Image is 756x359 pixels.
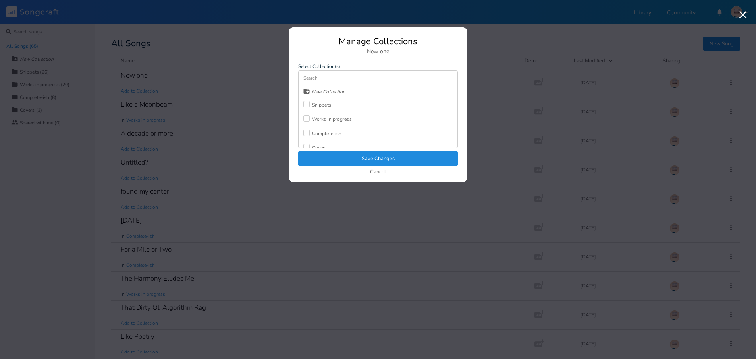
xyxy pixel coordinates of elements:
div: Covers [312,146,327,150]
div: New Collection [312,89,345,94]
div: Works in progress [312,117,352,122]
div: New one [298,49,458,54]
label: Select Collection(s) [298,64,458,69]
div: Snippets [312,103,331,107]
button: Save Changes [298,151,458,166]
input: Search [299,71,457,85]
div: Complete-ish [312,131,341,136]
button: Cancel [370,169,386,176]
div: Manage Collections [298,37,458,46]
